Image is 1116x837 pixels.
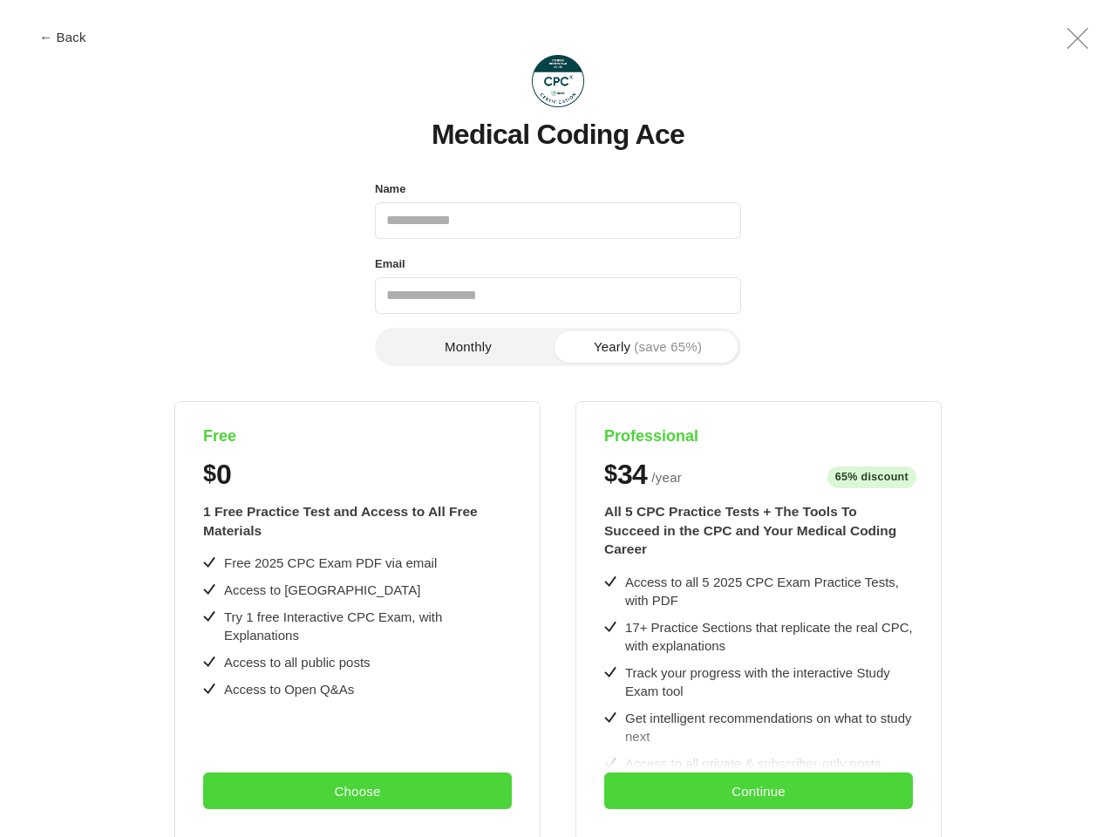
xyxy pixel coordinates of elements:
span: $ [604,460,617,487]
img: Medical Coding Ace [532,55,584,107]
h4: Free [203,426,512,446]
span: 34 [617,460,647,488]
span: ← [39,31,52,44]
div: Track your progress with the interactive Study Exam tool [625,663,913,700]
button: ← Back [28,31,98,44]
span: 65% discount [827,466,916,488]
span: $ [203,460,216,487]
label: Email [375,253,405,276]
h4: Professional [604,426,913,446]
button: Yearly(save 65%) [558,331,738,363]
div: Free 2025 CPC Exam PDF via email [224,554,437,572]
input: Name [375,202,741,239]
span: / year [651,467,682,488]
div: 1 Free Practice Test and Access to All Free Materials [203,502,512,540]
div: All 5 CPC Practice Tests + The Tools To Succeed in the CPC and Your Medical Coding Career [604,502,913,559]
div: Try 1 free Interactive CPC Exam, with Explanations [224,608,512,644]
h1: Medical Coding Ace [432,119,684,150]
div: Access to Open Q&As [224,680,354,698]
button: Monthly [378,331,558,363]
div: Access to [GEOGRAPHIC_DATA] [224,581,420,599]
input: Email [375,277,741,314]
span: 0 [216,460,231,488]
div: Access to all public posts [224,653,371,671]
label: Name [375,178,405,201]
button: Continue [604,772,913,809]
div: 17+ Practice Sections that replicate the real CPC, with explanations [625,618,913,655]
div: Access to all 5 2025 CPC Exam Practice Tests, with PDF [625,573,913,609]
button: Choose [203,772,512,809]
div: Get intelligent recommendations on what to study next [625,709,913,745]
span: (save 65%) [634,340,702,353]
